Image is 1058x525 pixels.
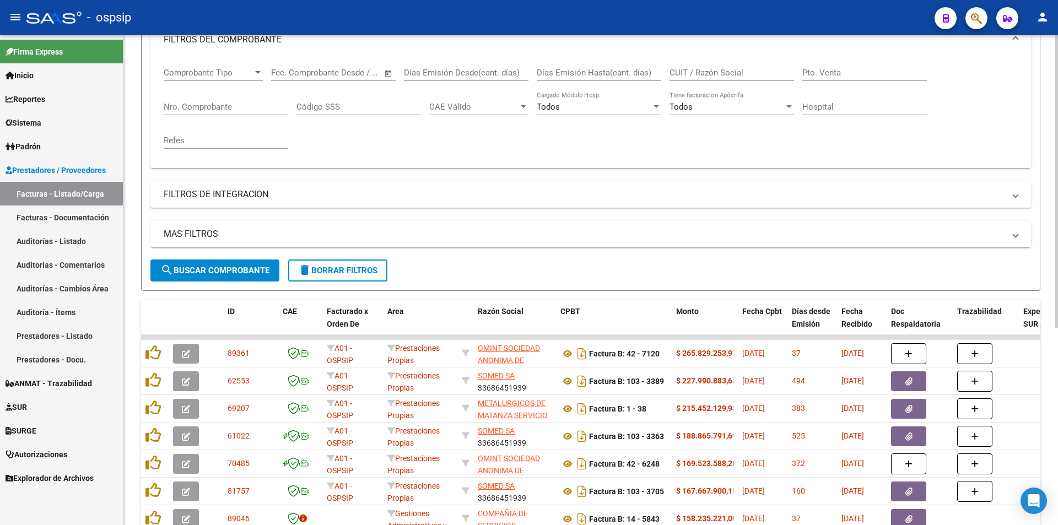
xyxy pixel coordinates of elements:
[676,486,737,495] strong: $ 167.667.900,15
[589,404,646,413] strong: Factura B: 1 - 38
[322,300,383,348] datatable-header-cell: Facturado x Orden De
[787,300,837,348] datatable-header-cell: Días desde Emisión
[271,68,316,78] input: Fecha inicio
[228,459,250,468] span: 70485
[9,10,22,24] mat-icon: menu
[589,459,660,468] strong: Factura B: 42 - 6248
[589,349,660,358] strong: Factura B: 42 - 7120
[676,404,737,413] strong: $ 215.452.129,93
[742,349,765,358] span: [DATE]
[6,140,41,153] span: Padrón
[837,300,887,348] datatable-header-cell: Fecha Recibido
[387,371,440,393] span: Prestaciones Propias
[228,376,250,385] span: 62553
[742,404,765,413] span: [DATE]
[560,307,580,316] span: CPBT
[478,426,515,435] span: SOMED SA
[841,514,864,523] span: [DATE]
[953,300,1019,348] datatable-header-cell: Trazabilidad
[589,377,664,386] strong: Factura B: 103 - 3389
[841,307,872,328] span: Fecha Recibido
[327,344,353,365] span: A01 - OSPSIP
[478,307,523,316] span: Razón Social
[387,454,440,475] span: Prestaciones Propias
[473,300,556,348] datatable-header-cell: Razón Social
[6,472,94,484] span: Explorador de Archivos
[575,427,589,445] i: Descargar documento
[87,6,131,30] span: - ospsip
[283,307,297,316] span: CAE
[382,67,395,80] button: Open calendar
[575,455,589,473] i: Descargar documento
[478,342,552,365] div: 30550245309
[327,426,353,448] span: A01 - OSPSIP
[288,259,387,282] button: Borrar Filtros
[6,93,45,105] span: Reportes
[478,425,552,448] div: 33686451939
[887,300,953,348] datatable-header-cell: Doc Respaldatoria
[387,307,404,316] span: Area
[792,404,805,413] span: 383
[957,307,1002,316] span: Trazabilidad
[478,481,515,490] span: SOMED SA
[164,68,253,78] span: Comprobante Tipo
[6,117,41,129] span: Sistema
[676,431,737,440] strong: $ 188.865.791,69
[164,188,1005,201] mat-panel-title: FILTROS DE INTEGRACION
[478,397,552,420] div: 30718558286
[589,432,664,441] strong: Factura B: 103 - 3363
[742,459,765,468] span: [DATE]
[575,372,589,390] i: Descargar documento
[589,515,660,523] strong: Factura B: 14 - 5843
[1021,488,1047,514] div: Open Intercom Messenger
[429,102,519,112] span: CAE Válido
[742,307,782,316] span: Fecha Cpbt
[738,300,787,348] datatable-header-cell: Fecha Cpbt
[150,221,1031,247] mat-expansion-panel-header: MAS FILTROS
[792,349,801,358] span: 37
[6,401,27,413] span: SUR
[228,431,250,440] span: 61022
[228,486,250,495] span: 81757
[575,345,589,362] i: Descargar documento
[1036,10,1049,24] mat-icon: person
[676,307,699,316] span: Monto
[6,425,36,437] span: SURGE
[792,431,805,440] span: 525
[164,34,1005,46] mat-panel-title: FILTROS DEL COMPROBANTE
[6,46,63,58] span: Firma Express
[478,399,548,433] span: METALURGICOS DE MATANZA SERVICIO DE SALUD S.R.L.
[326,68,379,78] input: Fecha fin
[478,454,540,488] span: OMINT SOCIEDAD ANONIMA DE SERVICIOS
[537,102,560,112] span: Todos
[387,426,440,448] span: Prestaciones Propias
[478,452,552,475] div: 30550245309
[742,486,765,495] span: [DATE]
[841,431,864,440] span: [DATE]
[228,514,250,523] span: 89046
[228,349,250,358] span: 89361
[672,300,738,348] datatable-header-cell: Monto
[327,454,353,475] span: A01 - OSPSIP
[792,307,830,328] span: Días desde Emisión
[556,300,672,348] datatable-header-cell: CPBT
[742,376,765,385] span: [DATE]
[6,448,67,461] span: Autorizaciones
[298,263,311,277] mat-icon: delete
[228,307,235,316] span: ID
[298,266,377,275] span: Borrar Filtros
[676,349,737,358] strong: $ 265.829.253,97
[327,399,353,420] span: A01 - OSPSIP
[478,480,552,503] div: 33686451939
[841,486,864,495] span: [DATE]
[150,181,1031,208] mat-expansion-panel-header: FILTROS DE INTEGRACION
[478,344,540,378] span: OMINT SOCIEDAD ANONIMA DE SERVICIOS
[841,404,864,413] span: [DATE]
[575,483,589,500] i: Descargar documento
[676,459,737,468] strong: $ 169.523.588,20
[792,514,801,523] span: 37
[478,371,515,380] span: SOMED SA
[387,481,440,503] span: Prestaciones Propias
[841,376,864,385] span: [DATE]
[676,514,737,523] strong: $ 158.235.221,00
